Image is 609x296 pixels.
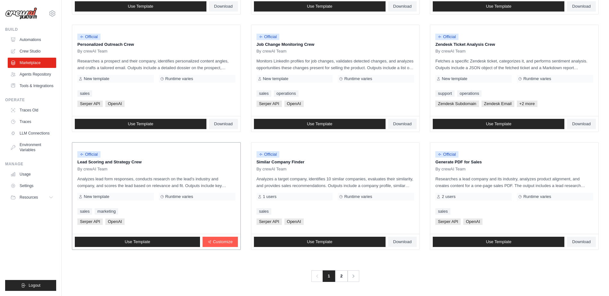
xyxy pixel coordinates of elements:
[572,121,591,127] span: Download
[257,218,282,225] span: Serper API
[393,4,412,9] span: Download
[95,208,118,215] a: marketing
[388,1,417,12] a: Download
[5,7,37,20] img: Logo
[29,283,40,288] span: Logout
[213,239,232,244] span: Customize
[257,58,414,71] p: Monitors LinkedIn profiles for job changes, validates detected changes, and analyzes opportunitie...
[344,76,372,81] span: Runtime varies
[8,35,56,45] a: Automations
[523,194,551,199] span: Runtime varies
[77,151,100,158] span: Official
[435,208,450,215] a: sales
[435,167,465,172] span: By crewAI Team
[257,208,271,215] a: sales
[77,58,235,71] p: Researches a prospect and their company, identifies personalized content angles, and crafts a tai...
[77,41,235,48] p: Personalized Outreach Crew
[433,119,564,129] a: Use Template
[257,167,287,172] span: By crewAI Team
[572,239,591,244] span: Download
[486,239,511,244] span: Use Template
[433,1,564,12] a: Use Template
[77,34,100,40] span: Official
[435,159,593,165] p: Generate PDF for Sales
[435,218,461,225] span: Serper API
[8,46,56,56] a: Crew Studio
[125,239,150,244] span: Use Template
[77,176,235,189] p: Analyzes lead form responses, conducts research on the lead's industry and company, and scores th...
[77,49,108,54] span: By crewAI Team
[433,237,564,247] a: Use Template
[463,218,483,225] span: OpenAI
[77,167,108,172] span: By crewAI Team
[482,101,514,107] span: Zendesk Email
[257,101,282,107] span: Serper API
[393,239,412,244] span: Download
[572,4,591,9] span: Download
[263,76,288,81] span: New template
[257,151,280,158] span: Official
[77,218,103,225] span: Serper API
[254,119,386,129] a: Use Template
[8,169,56,179] a: Usage
[567,119,596,129] a: Download
[284,101,304,107] span: OpenAI
[486,4,511,9] span: Use Template
[457,90,482,97] a: operations
[257,41,414,48] p: Job Change Monitoring Crew
[8,105,56,115] a: Traces Old
[307,4,332,9] span: Use Template
[165,194,193,199] span: Runtime varies
[442,76,467,81] span: New template
[335,270,348,282] a: 2
[8,128,56,138] a: LLM Connections
[84,76,109,81] span: New template
[8,192,56,202] button: Resources
[75,119,206,129] a: Use Template
[254,1,386,12] a: Use Template
[257,34,280,40] span: Official
[435,41,593,48] p: Zendesk Ticket Analysis Crew
[105,101,125,107] span: OpenAI
[128,4,153,9] span: Use Template
[254,237,386,247] a: Use Template
[214,121,233,127] span: Download
[567,237,596,247] a: Download
[274,90,299,97] a: operations
[311,270,359,282] nav: Pagination
[435,176,593,189] p: Researches a lead company and its industry, analyzes product alignment, and creates content for a...
[435,101,479,107] span: Zendesk Subdomain
[214,4,233,9] span: Download
[307,121,332,127] span: Use Template
[344,194,372,199] span: Runtime varies
[20,195,38,200] span: Resources
[393,121,412,127] span: Download
[307,239,332,244] span: Use Template
[442,194,456,199] span: 2 users
[209,1,238,12] a: Download
[486,121,511,127] span: Use Template
[8,181,56,191] a: Settings
[284,218,304,225] span: OpenAI
[257,90,271,97] a: sales
[8,117,56,127] a: Traces
[77,208,92,215] a: sales
[75,237,200,247] a: Use Template
[435,151,458,158] span: Official
[165,76,193,81] span: Runtime varies
[5,280,56,291] button: Logout
[388,119,417,129] a: Download
[567,1,596,12] a: Download
[435,90,454,97] a: support
[435,49,465,54] span: By crewAI Team
[77,101,103,107] span: Serper API
[257,49,287,54] span: By crewAI Team
[435,58,593,71] p: Fetches a specific Zendesk ticket, categorizes it, and performs sentiment analysis. Outputs inclu...
[209,119,238,129] a: Download
[388,237,417,247] a: Download
[257,176,414,189] p: Analyzes a target company, identifies 10 similar companies, evaluates their similarity, and provi...
[105,218,125,225] span: OpenAI
[128,121,153,127] span: Use Template
[8,81,56,91] a: Tools & Integrations
[77,159,235,165] p: Lead Scoring and Strategy Crew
